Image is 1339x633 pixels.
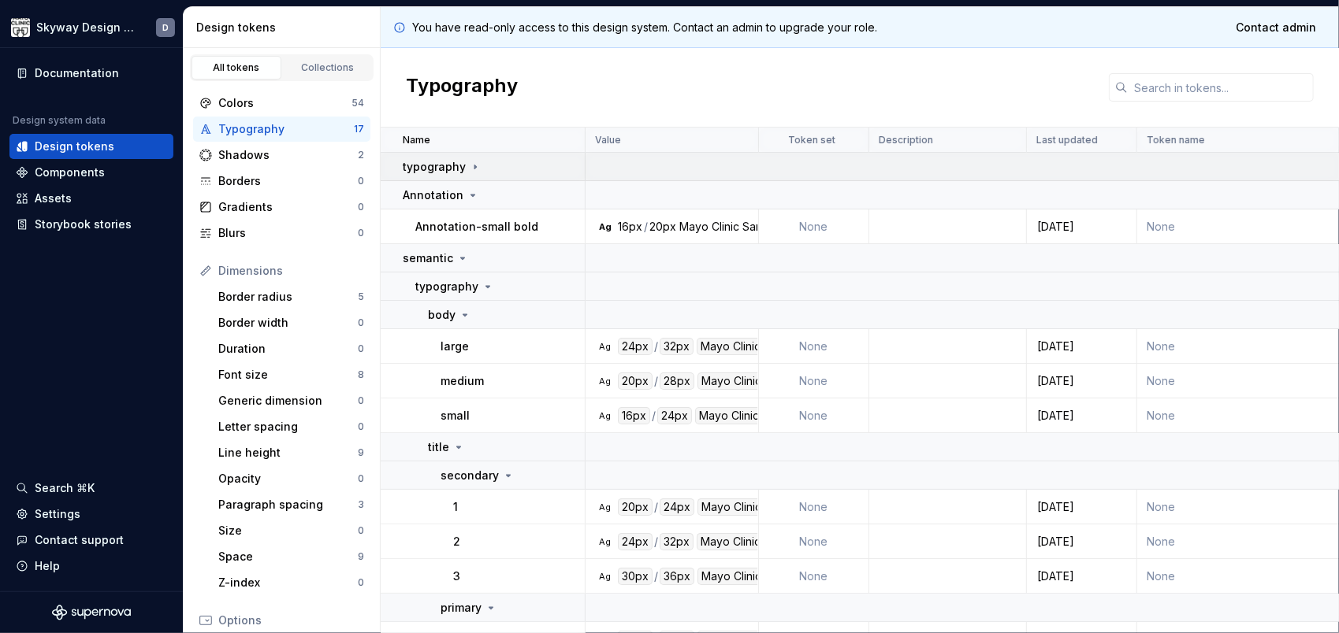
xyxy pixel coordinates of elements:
[212,440,370,465] a: Line height9
[218,497,358,513] div: Paragraph spacing
[218,419,358,435] div: Letter spacing
[618,407,650,424] div: 16px
[358,291,364,303] div: 5
[218,613,364,628] div: Options
[599,501,612,513] div: Ag
[358,524,364,537] div: 0
[358,550,364,563] div: 9
[618,533,653,550] div: 24px
[9,61,173,86] a: Documentation
[697,372,794,390] div: Mayo Clinic Sans
[9,160,173,185] a: Components
[599,535,612,548] div: Ag
[35,139,114,154] div: Design tokens
[358,498,364,511] div: 3
[358,201,364,213] div: 0
[196,20,374,35] div: Design tokens
[1028,373,1136,389] div: [DATE]
[218,95,351,111] div: Colors
[11,18,30,37] img: 7d2f9795-fa08-4624-9490-5a3f7218a56a.png
[428,439,449,455] p: title
[35,191,72,206] div: Assets
[212,570,370,595] a: Z-index0
[218,147,358,163] div: Shadows
[358,342,364,355] div: 0
[218,263,364,279] div: Dimensions
[35,506,80,522] div: Settings
[358,576,364,589] div: 0
[218,445,358,461] div: Line height
[453,534,460,550] p: 2
[358,175,364,187] div: 0
[415,279,478,294] p: typography
[358,472,364,485] div: 0
[595,134,621,146] p: Value
[654,568,658,585] div: /
[358,316,364,329] div: 0
[654,533,658,550] div: /
[212,544,370,569] a: Space9
[660,533,694,550] div: 32px
[212,362,370,387] a: Font size8
[218,199,358,215] div: Gradients
[1128,73,1314,102] input: Search in tokens...
[654,372,658,390] div: /
[657,407,692,424] div: 24px
[9,553,173,579] button: Help
[660,338,694,355] div: 32px
[218,225,358,241] div: Blurs
[695,407,791,424] div: Mayo Clinic Sans
[218,523,358,539] div: Size
[218,471,358,487] div: Opacity
[441,600,482,616] p: primary
[403,187,463,203] p: Annotation
[1028,534,1136,550] div: [DATE]
[618,219,642,235] div: 16px
[759,398,869,433] td: None
[789,134,836,146] p: Token set
[759,559,869,594] td: None
[759,524,869,559] td: None
[697,338,793,355] div: Mayo Clinic Sans
[13,114,106,127] div: Design system data
[9,502,173,527] a: Settings
[403,159,466,175] p: typography
[358,368,364,381] div: 8
[618,338,653,355] div: 24px
[212,284,370,309] a: Border radius5
[212,466,370,491] a: Opacity0
[1028,499,1136,515] div: [DATE]
[218,289,358,305] div: Border radius
[193,168,370,194] a: Borders0
[218,121,354,137] div: Typography
[358,394,364,407] div: 0
[288,61,367,74] div: Collections
[403,134,430,146] p: Name
[9,212,173,237] a: Storybook stories
[649,219,676,235] div: 20px
[9,186,173,211] a: Assets
[1028,219,1136,235] div: [DATE]
[599,409,612,422] div: Ag
[654,338,658,355] div: /
[212,388,370,413] a: Generic dimension0
[441,373,484,389] p: medium
[9,527,173,553] button: Contact support
[599,220,612,233] div: Ag
[35,65,119,81] div: Documentation
[1226,13,1326,42] a: Contact admin
[1036,134,1098,146] p: Last updated
[358,149,364,161] div: 2
[52,605,131,620] svg: Supernova Logo
[660,568,694,585] div: 36px
[759,209,869,244] td: None
[35,480,95,496] div: Search ⌘K
[1028,339,1136,354] div: [DATE]
[618,498,653,516] div: 20px
[212,492,370,517] a: Paragraph spacing3
[453,499,458,515] p: 1
[35,558,60,574] div: Help
[9,134,173,159] a: Design tokens
[441,408,470,424] p: small
[1028,568,1136,584] div: [DATE]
